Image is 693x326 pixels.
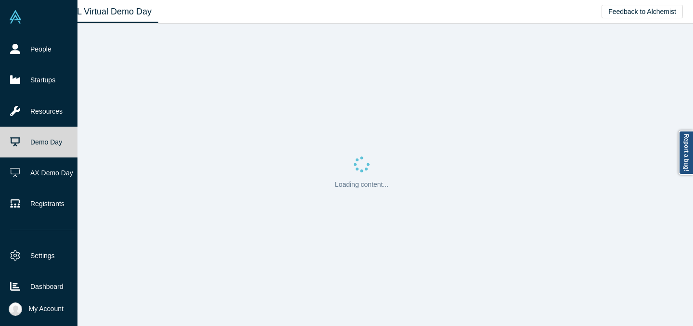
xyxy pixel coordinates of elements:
[9,302,22,316] img: Ally Hoang's Account
[679,130,693,175] a: Report a bug!
[9,302,64,316] button: My Account
[40,0,158,23] a: Class XL Virtual Demo Day
[29,304,64,314] span: My Account
[335,180,388,190] p: Loading content...
[602,5,683,18] button: Feedback to Alchemist
[9,10,22,24] img: Alchemist Vault Logo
